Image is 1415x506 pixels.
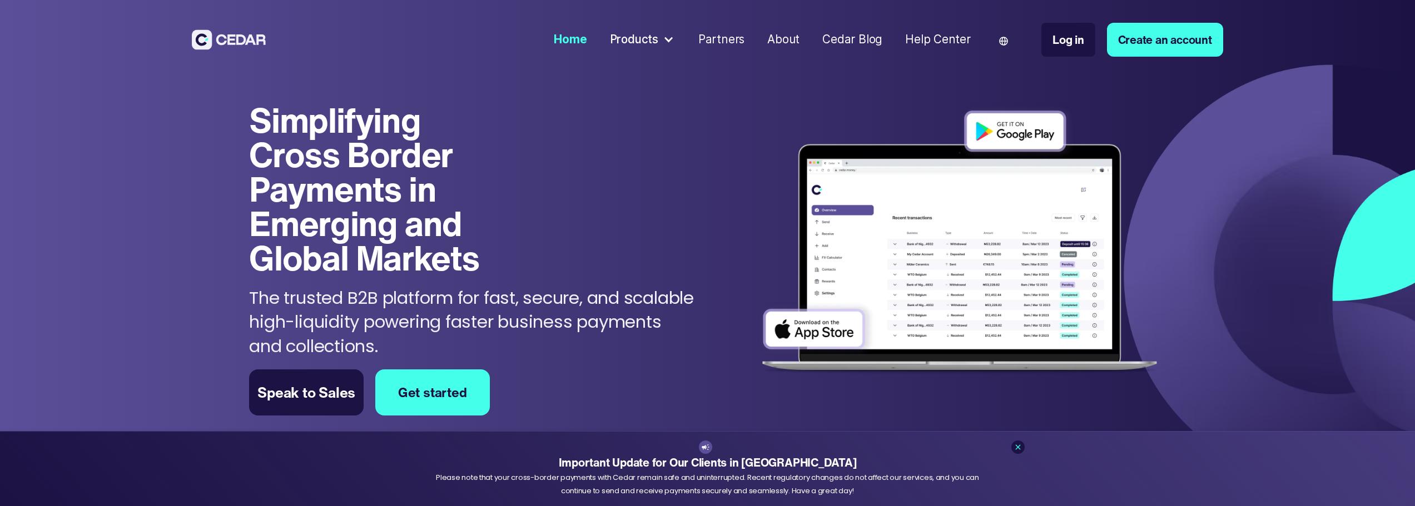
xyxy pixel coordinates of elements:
div: Help Center [905,31,971,48]
p: The trusted B2B platform for fast, secure, and scalable high-liquidity powering faster business p... [249,286,696,358]
img: Dashboard of transactions [753,103,1165,383]
div: Products [604,26,681,54]
a: Speak to Sales [249,369,364,415]
h1: Simplifying Cross Border Payments in Emerging and Global Markets [249,103,517,274]
div: Home [554,31,587,48]
a: Get started [375,369,490,415]
div: Partners [698,31,744,48]
a: Create an account [1107,23,1223,57]
div: Cedar Blog [822,31,882,48]
a: Log in [1041,23,1095,57]
div: About [767,31,800,48]
a: Home [548,26,593,54]
div: Log in [1052,31,1084,48]
div: Products [610,31,658,48]
a: Partners [693,26,751,54]
img: world icon [999,37,1008,46]
a: Help Center [900,26,976,54]
a: Cedar Blog [817,26,888,54]
a: About [762,26,805,54]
